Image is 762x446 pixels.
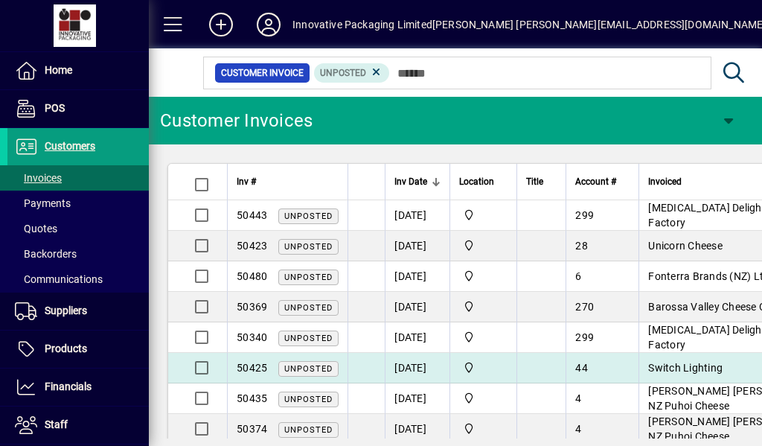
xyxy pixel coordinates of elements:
span: Unposted [284,242,333,252]
a: Staff [7,407,149,444]
span: 50443 [237,209,267,221]
span: Suppliers [45,305,87,316]
span: Home [45,64,72,76]
a: Home [7,52,149,89]
span: Customer Invoice [221,66,304,80]
span: 50369 [237,301,267,313]
span: Financials [45,380,92,392]
span: Unposted [284,395,333,404]
span: Backorders [15,248,77,260]
span: 50435 [237,392,267,404]
span: 6 [575,270,581,282]
span: Staff [45,418,68,430]
span: Unposted [284,364,333,374]
span: 50374 [237,423,267,435]
a: Backorders [7,241,149,267]
span: Invoiced [648,173,682,190]
mat-chip: Customer Invoice Status: Unposted [314,63,389,83]
span: Unposted [320,68,366,78]
td: [DATE] [385,231,449,261]
button: Add [197,11,245,38]
td: [DATE] [385,322,449,353]
a: Payments [7,191,149,216]
div: Title [526,173,557,190]
span: Unposted [284,303,333,313]
td: [DATE] [385,200,449,231]
span: Innovative Packaging [459,360,508,376]
span: 299 [575,209,594,221]
span: Innovative Packaging [459,421,508,437]
span: 28 [575,240,588,252]
span: Innovative Packaging [459,268,508,284]
td: [DATE] [385,261,449,292]
td: [DATE] [385,383,449,414]
div: Inv # [237,173,339,190]
span: 270 [575,301,594,313]
span: Invoices [15,172,62,184]
span: 4 [575,423,581,435]
a: Products [7,331,149,368]
span: Switch Lighting [648,362,723,374]
span: Customers [45,140,95,152]
span: Location [459,173,494,190]
span: Inv Date [394,173,427,190]
a: Financials [7,369,149,406]
span: Quotes [15,223,57,235]
a: Suppliers [7,293,149,330]
span: 50423 [237,240,267,252]
span: Unposted [284,425,333,435]
span: Innovative Packaging [459,390,508,407]
span: 50480 [237,270,267,282]
a: Quotes [7,216,149,241]
span: POS [45,102,65,114]
span: Inv # [237,173,256,190]
div: Innovative Packaging Limited [292,13,432,36]
button: Profile [245,11,292,38]
span: 44 [575,362,588,374]
span: 50425 [237,362,267,374]
span: Payments [15,197,71,209]
td: [DATE] [385,292,449,322]
td: [DATE] [385,353,449,383]
span: Unposted [284,211,333,221]
span: Title [526,173,543,190]
span: Communications [15,273,103,285]
span: Innovative Packaging [459,329,508,345]
span: Innovative Packaging [459,299,508,315]
span: Unposted [284,334,333,343]
span: Products [45,343,87,354]
span: 50340 [237,331,267,343]
div: Inv Date [394,173,441,190]
div: Location [459,173,508,190]
span: 299 [575,331,594,343]
div: Account # [575,173,630,190]
span: Account # [575,173,616,190]
span: 4 [575,392,581,404]
span: Innovative Packaging [459,207,508,223]
span: Innovative Packaging [459,238,508,254]
span: Unposted [284,273,333,282]
span: Unicorn Cheese [648,240,723,252]
div: Customer Invoices [160,109,313,133]
a: Invoices [7,165,149,191]
a: Communications [7,267,149,292]
td: [DATE] [385,414,449,445]
a: POS [7,90,149,127]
